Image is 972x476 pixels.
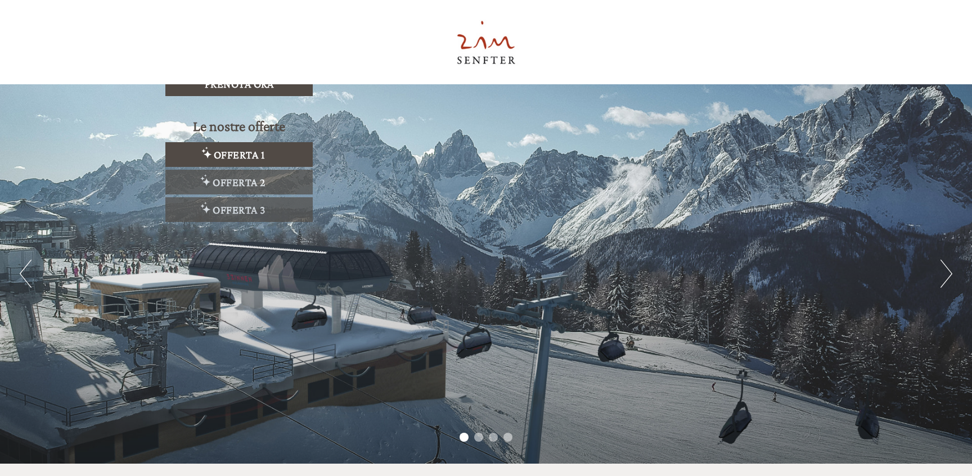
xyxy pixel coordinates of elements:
div: Le nostre offerte [165,116,313,137]
button: Next [940,260,952,288]
span: Offerta 2 [213,176,265,188]
span: Offerta 3 [213,203,265,216]
button: Previous [20,260,31,288]
span: Offerta 1 [214,148,265,161]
